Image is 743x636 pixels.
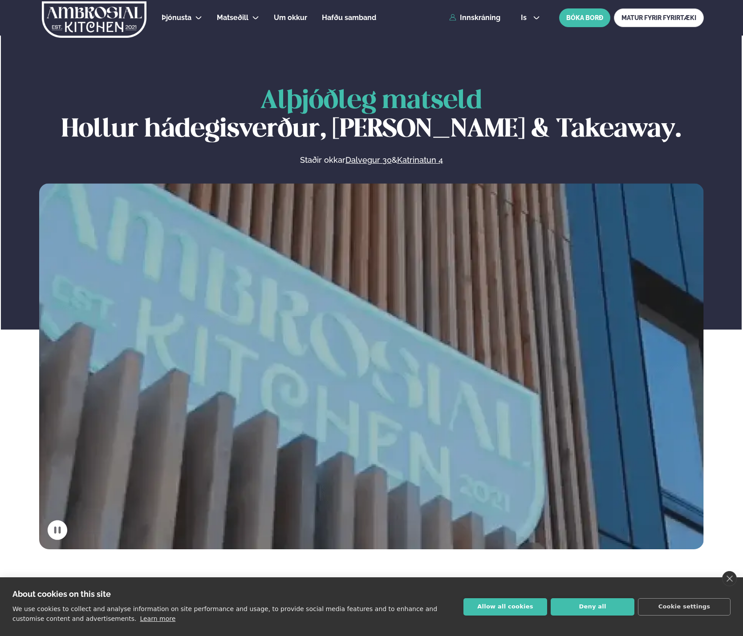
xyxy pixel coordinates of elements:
a: Um okkur [274,12,307,23]
a: Þjónusta [162,12,191,23]
p: We use cookies to collect and analyse information on site performance and usage, to provide socia... [12,605,437,622]
span: Þjónusta [162,13,191,22]
p: Staðir okkar & [203,155,540,165]
button: Deny all [551,598,634,616]
a: Dalvegur 30 [345,155,392,165]
a: Matseðill [217,12,248,23]
span: is [521,14,529,21]
a: Learn more [140,615,175,622]
span: Matseðill [217,13,248,22]
span: Alþjóðleg matseld [260,89,482,113]
button: BÓKA BORÐ [559,8,610,27]
span: Hafðu samband [322,13,376,22]
a: close [722,571,737,586]
a: MATUR FYRIR FYRIRTÆKI [614,8,704,27]
h1: Hollur hádegisverður, [PERSON_NAME] & Takeaway. [39,87,704,144]
button: is [514,14,547,21]
button: Allow all cookies [463,598,547,616]
a: Innskráning [449,14,500,22]
img: logo [41,1,147,38]
button: Cookie settings [638,598,731,616]
span: Um okkur [274,13,307,22]
a: Hafðu samband [322,12,376,23]
a: Katrinatun 4 [397,155,443,165]
strong: About cookies on this site [12,589,111,599]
